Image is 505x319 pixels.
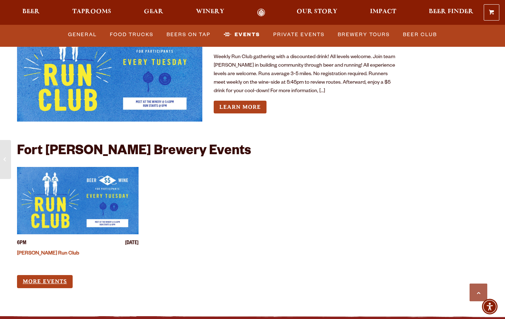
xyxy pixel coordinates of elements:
[297,9,337,15] span: Our Story
[292,9,342,17] a: Our Story
[482,299,498,314] div: Accessibility Menu
[65,27,100,43] a: General
[214,53,399,96] p: Weekly Run Club gathering with a discounted drink! All levels welcome. Join team [PERSON_NAME] in...
[17,167,139,234] a: View event details
[22,9,40,15] span: Beer
[144,9,163,15] span: Gear
[214,101,266,114] a: Learn more about Odell Run Club
[17,275,73,288] a: More Events (opens in a new window)
[221,27,263,43] a: Events
[18,9,44,17] a: Beer
[164,27,213,43] a: Beers on Tap
[370,9,396,15] span: Impact
[17,17,202,122] a: View event details
[107,27,156,43] a: Food Trucks
[424,9,478,17] a: Beer Finder
[17,144,251,160] h2: Fort [PERSON_NAME] Brewery Events
[139,9,168,17] a: Gear
[248,9,274,17] a: Odell Home
[429,9,473,15] span: Beer Finder
[470,284,487,301] a: Scroll to top
[400,27,440,43] a: Beer Club
[270,27,327,43] a: Private Events
[196,9,224,15] span: Winery
[125,240,139,247] span: [DATE]
[335,27,393,43] a: Brewery Tours
[68,9,116,17] a: Taprooms
[365,9,401,17] a: Impact
[72,9,111,15] span: Taprooms
[17,251,79,257] a: [PERSON_NAME] Run Club
[17,240,26,247] span: 6PM
[191,9,229,17] a: Winery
